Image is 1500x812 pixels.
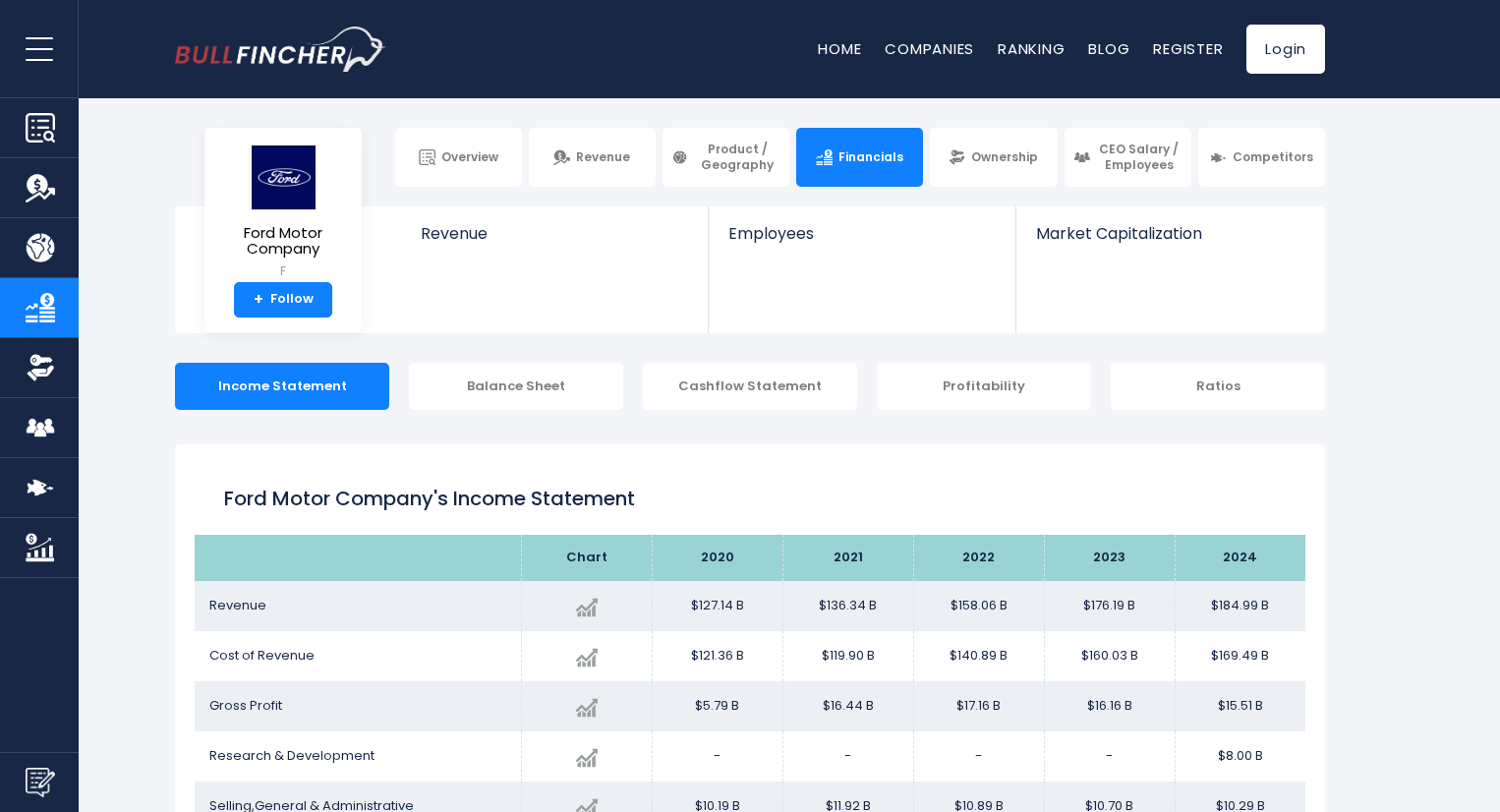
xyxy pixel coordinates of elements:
a: Ownership [930,128,1057,187]
span: Employees [728,224,995,243]
span: Financials [838,149,903,165]
div: Cashflow Statement [643,363,857,410]
td: $140.89 B [913,631,1044,681]
td: $184.99 B [1175,581,1305,631]
th: Chart [521,535,652,581]
a: Ford Motor Company F [219,144,347,282]
span: Ford Motor Company [220,225,346,258]
span: Competitors [1233,149,1313,165]
td: $17.16 B [913,681,1044,731]
td: - [782,731,913,782]
td: - [1044,731,1175,782]
a: Financials [796,128,923,187]
a: Home [818,38,861,59]
a: CEO Salary / Employees [1065,128,1191,187]
td: $16.16 B [1044,681,1175,731]
th: 2020 [652,535,782,581]
th: 2022 [913,535,1044,581]
a: Market Capitalization [1016,206,1323,276]
td: $158.06 B [913,581,1044,631]
span: CEO Salary / Employees [1096,142,1183,172]
a: Login [1246,25,1325,74]
a: Blog [1088,38,1129,59]
small: F [220,262,346,280]
div: Income Statement [175,363,389,410]
td: $119.90 B [782,631,913,681]
strong: + [254,291,263,309]
img: Ownership [26,353,55,382]
span: Revenue [576,149,630,165]
h1: Ford Motor Company's Income Statement [224,484,1276,513]
td: $169.49 B [1175,631,1305,681]
a: Overview [395,128,522,187]
th: 2024 [1175,535,1305,581]
td: $15.51 B [1175,681,1305,731]
a: Revenue [401,206,709,276]
td: $121.36 B [652,631,782,681]
span: Research & Development [209,746,375,765]
span: Cost of Revenue [209,646,315,665]
span: Market Capitalization [1036,224,1303,243]
th: 2021 [782,535,913,581]
div: Balance Sheet [409,363,623,410]
span: Gross Profit [209,696,282,715]
th: 2023 [1044,535,1175,581]
a: Product / Geography [663,128,789,187]
div: Profitability [877,363,1091,410]
a: Ranking [998,38,1065,59]
img: bullfincher logo [175,27,386,72]
td: - [913,731,1044,782]
a: +Follow [234,282,332,318]
span: Ownership [971,149,1038,165]
a: Companies [885,38,974,59]
span: Product / Geography [694,142,780,172]
td: $5.79 B [652,681,782,731]
div: Ratios [1111,363,1325,410]
td: $127.14 B [652,581,782,631]
a: Competitors [1198,128,1325,187]
td: $176.19 B [1044,581,1175,631]
span: Revenue [209,596,266,614]
td: $8.00 B [1175,731,1305,782]
a: Go to homepage [175,27,386,72]
a: Employees [709,206,1014,276]
span: Revenue [421,224,689,243]
td: $16.44 B [782,681,913,731]
td: $160.03 B [1044,631,1175,681]
span: Overview [441,149,498,165]
td: $136.34 B [782,581,913,631]
a: Revenue [529,128,656,187]
td: - [652,731,782,782]
a: Register [1153,38,1223,59]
